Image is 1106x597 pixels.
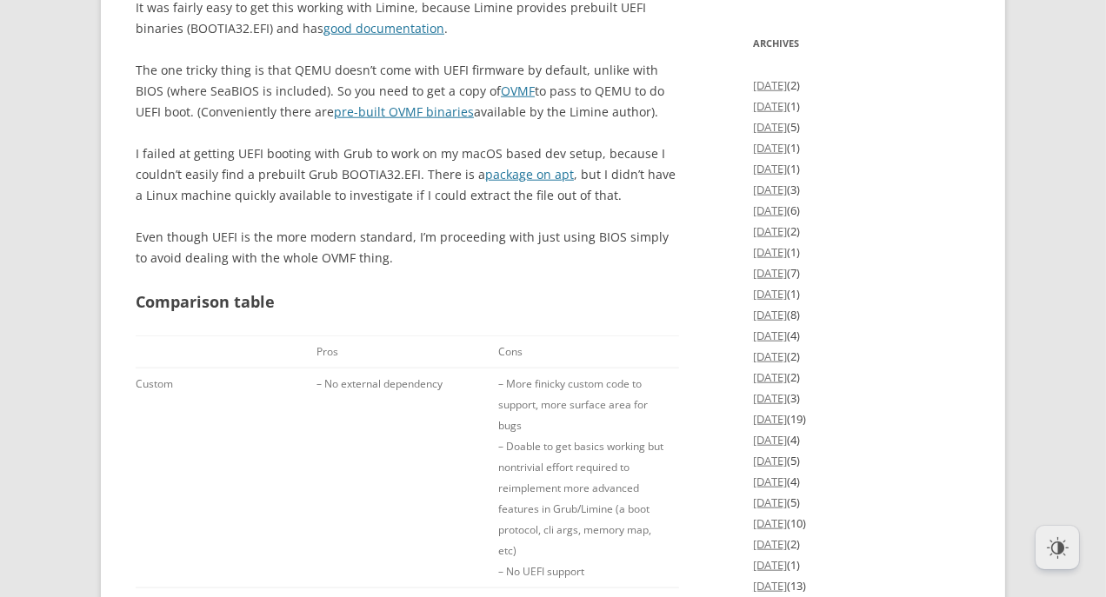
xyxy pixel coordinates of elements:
li: (1) [753,96,970,116]
a: [DATE] [753,182,787,197]
li: (8) [753,304,970,325]
a: package on apt [485,166,574,182]
a: [DATE] [753,390,787,406]
td: – More finicky custom code to support, more surface area for bugs – Doable to get basics working ... [498,368,679,588]
li: (5) [753,492,970,513]
td: Cons [498,336,679,368]
li: (4) [753,325,970,346]
li: (4) [753,471,970,492]
a: [DATE] [753,223,787,239]
a: [DATE] [753,369,787,385]
a: [DATE] [753,557,787,573]
li: (6) [753,200,970,221]
a: [DATE] [753,119,787,135]
li: (2) [753,75,970,96]
h2: Comparison table [136,289,679,315]
li: (1) [753,137,970,158]
li: (1) [753,554,970,575]
p: I failed at getting UEFI booting with Grub to work on my macOS based dev setup, because I couldn’... [136,143,679,206]
li: (4) [753,429,970,450]
li: (7) [753,262,970,283]
td: Custom [136,368,316,588]
li: (3) [753,179,970,200]
p: The one tricky thing is that QEMU doesn’t come with UEFI firmware by default, unlike with BIOS (w... [136,60,679,123]
p: Even though UEFI is the more modern standard, I’m proceeding with just using BIOS simply to avoid... [136,227,679,269]
a: [DATE] [753,286,787,302]
a: [DATE] [753,202,787,218]
li: (2) [753,346,970,367]
a: [DATE] [753,265,787,281]
a: good documentation [323,20,444,36]
li: (10) [753,513,970,534]
a: [DATE] [753,307,787,322]
a: [DATE] [753,348,787,364]
a: [DATE] [753,98,787,114]
li: (2) [753,221,970,242]
a: [DATE] [753,161,787,176]
a: [DATE] [753,536,787,552]
a: [DATE] [753,140,787,156]
li: (1) [753,242,970,262]
td: Pros [316,336,497,368]
a: [DATE] [753,515,787,531]
a: [DATE] [753,432,787,448]
a: [DATE] [753,411,787,427]
li: (2) [753,534,970,554]
a: [DATE] [753,453,787,468]
li: (13) [753,575,970,596]
a: [DATE] [753,474,787,489]
li: (1) [753,158,970,179]
a: pre-built OVMF binaries [334,103,474,120]
a: [DATE] [753,77,787,93]
li: (5) [753,116,970,137]
a: [DATE] [753,244,787,260]
a: [DATE] [753,578,787,594]
h3: Archives [753,33,970,54]
a: [DATE] [753,494,787,510]
li: (5) [753,450,970,471]
li: (19) [753,408,970,429]
td: – No external dependency [316,368,497,588]
a: OVMF [501,83,535,99]
li: (1) [753,283,970,304]
li: (3) [753,388,970,408]
li: (2) [753,367,970,388]
a: [DATE] [753,328,787,343]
